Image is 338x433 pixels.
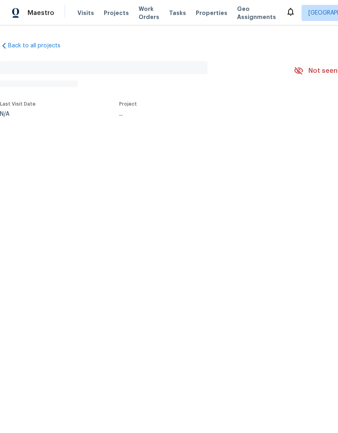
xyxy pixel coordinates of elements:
[237,5,276,21] span: Geo Assignments
[169,10,186,16] span: Tasks
[28,9,54,17] span: Maestro
[139,5,159,21] span: Work Orders
[77,9,94,17] span: Visits
[119,111,275,117] div: ...
[119,102,137,106] span: Project
[104,9,129,17] span: Projects
[196,9,227,17] span: Properties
